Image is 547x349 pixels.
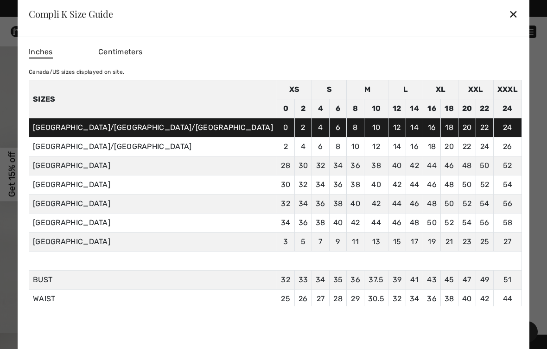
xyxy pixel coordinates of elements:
td: 6 [329,99,347,118]
td: BUST [29,271,277,290]
td: 27 [493,233,522,252]
span: 25 [281,294,290,303]
td: 40 [364,175,388,194]
td: 22 [476,99,494,118]
span: 44 [503,294,513,303]
td: [GEOGRAPHIC_DATA]/[GEOGRAPHIC_DATA] [29,137,277,156]
td: 0 [277,99,294,118]
td: 24 [493,99,522,118]
td: 40 [388,156,406,175]
td: WAIST [29,290,277,309]
td: 12 [364,137,388,156]
td: 20 [458,118,476,137]
td: 19 [423,233,441,252]
td: 4 [294,137,312,156]
td: [GEOGRAPHIC_DATA] [29,194,277,213]
td: 20 [440,137,458,156]
span: 30.5 [368,294,384,303]
td: [GEOGRAPHIC_DATA] [29,233,277,252]
td: [GEOGRAPHIC_DATA]/[GEOGRAPHIC_DATA]/[GEOGRAPHIC_DATA] [29,118,277,137]
span: Inches [29,46,53,58]
td: 32 [294,175,312,194]
td: 36 [347,156,364,175]
td: 7 [312,233,330,252]
span: 28 [333,294,343,303]
span: 33 [299,275,308,284]
span: 36 [427,294,437,303]
td: 2 [294,118,312,137]
td: 48 [423,194,441,213]
td: 40 [329,213,347,233]
td: 46 [440,156,458,175]
td: 22 [458,137,476,156]
td: 50 [476,156,494,175]
td: 34 [329,156,347,175]
td: 44 [406,175,423,194]
td: 34 [294,194,312,213]
td: 14 [388,137,406,156]
td: 58 [493,213,522,233]
span: Help [21,6,40,15]
span: 32 [393,294,402,303]
td: 38 [312,213,330,233]
td: 50 [458,175,476,194]
span: Centimeters [98,47,142,56]
span: 40 [462,294,472,303]
span: 34 [410,294,420,303]
td: 24 [493,118,522,137]
td: 44 [364,213,388,233]
td: 48 [406,213,423,233]
td: 3 [277,233,294,252]
td: 12 [388,118,406,137]
span: 39 [393,275,402,284]
td: 44 [423,156,441,175]
td: 46 [423,175,441,194]
td: 38 [347,175,364,194]
span: 37.5 [369,275,383,284]
td: 50 [440,194,458,213]
td: 38 [329,194,347,213]
td: 52 [493,156,522,175]
td: 2 [294,99,312,118]
td: 26 [493,137,522,156]
td: 4 [312,118,330,137]
td: 10 [364,99,388,118]
td: 13 [364,233,388,252]
td: 16 [423,99,441,118]
td: 52 [476,175,494,194]
td: 25 [476,233,494,252]
td: 10 [364,118,388,137]
td: 50 [423,213,441,233]
td: 36 [312,194,330,213]
td: M [347,80,388,99]
span: 45 [445,275,454,284]
td: 36 [329,175,347,194]
div: Canada/US sizes displayed on site. [29,68,522,76]
td: 20 [458,99,476,118]
td: 5 [294,233,312,252]
span: 47 [463,275,471,284]
td: 46 [406,194,423,213]
td: 18 [423,137,441,156]
td: 18 [440,118,458,137]
td: 23 [458,233,476,252]
span: 42 [480,294,490,303]
td: [GEOGRAPHIC_DATA] [29,156,277,175]
td: 52 [458,194,476,213]
td: 54 [476,194,494,213]
td: 54 [493,175,522,194]
td: 4 [312,99,330,118]
td: 54 [458,213,476,233]
td: 8 [347,99,364,118]
td: [GEOGRAPHIC_DATA] [29,213,277,233]
span: 38 [445,294,454,303]
td: 10 [347,137,364,156]
td: 48 [458,156,476,175]
td: 52 [440,213,458,233]
span: 26 [299,294,308,303]
td: 14 [406,99,423,118]
td: 32 [312,156,330,175]
td: 40 [347,194,364,213]
span: 43 [427,275,437,284]
span: 34 [316,275,325,284]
